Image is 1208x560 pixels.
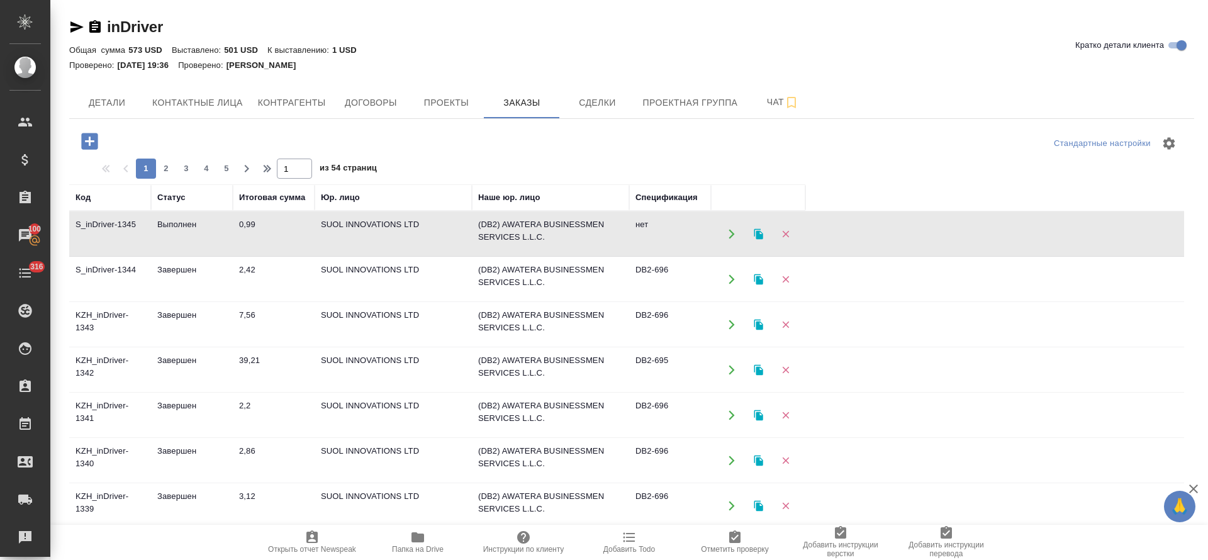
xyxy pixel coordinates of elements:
div: Спецификация [635,191,698,204]
td: Завершен [151,348,233,392]
p: К выставлению: [267,45,332,55]
button: Клонировать [746,493,771,518]
button: Открыть отчет Newspeak [259,525,365,560]
td: (DB2) AWATERA BUSINESSMEN SERVICES L.L.C. [472,484,629,528]
td: SUOL INNOVATIONS LTD [315,348,472,392]
p: [PERSON_NAME] [226,60,306,70]
span: Сделки [567,95,627,111]
button: Открыть [719,221,744,247]
td: SUOL INNOVATIONS LTD [315,439,472,483]
td: Завершен [151,439,233,483]
td: 0,99 [233,212,315,256]
span: Заказы [491,95,552,111]
button: Скопировать ссылку [87,20,103,35]
a: 100 [3,220,47,251]
button: Открыть [719,266,744,292]
td: KZH_inDriver-1339 [69,484,151,528]
td: KZH_inDriver-1342 [69,348,151,392]
span: Чат [752,94,813,110]
button: Добавить инструкции перевода [893,525,999,560]
button: 🙏 [1164,491,1195,522]
td: SUOL INNOVATIONS LTD [315,484,472,528]
button: Удалить [773,402,798,428]
div: Юр. лицо [321,191,360,204]
span: Добавить инструкции верстки [795,540,886,558]
div: Код [75,191,91,204]
td: 2,2 [233,393,315,437]
span: Детали [77,95,137,111]
td: (DB2) AWATERA BUSINESSMEN SERVICES L.L.C. [472,348,629,392]
td: 7,56 [233,303,315,347]
td: Завершен [151,257,233,301]
td: S_inDriver-1345 [69,212,151,256]
td: DB2-696 [629,393,711,437]
a: inDriver [107,18,163,35]
span: 316 [23,260,51,273]
p: 573 USD [128,45,172,55]
span: Проектная группа [642,95,737,111]
button: Папка на Drive [365,525,471,560]
span: из 54 страниц [320,160,377,179]
button: Открыть [719,447,744,473]
span: Папка на Drive [392,545,444,554]
button: Открыть [719,357,744,383]
td: DB2-696 [629,439,711,483]
button: 3 [176,159,196,179]
button: Удалить [773,493,798,518]
td: нет [629,212,711,256]
td: SUOL INNOVATIONS LTD [315,303,472,347]
button: Клонировать [746,357,771,383]
span: Добавить Todo [603,545,655,554]
span: Инструкции по клиенту [483,545,564,554]
div: split button [1051,134,1154,154]
span: Кратко детали клиента [1075,39,1164,52]
span: Отметить проверку [701,545,768,554]
button: Добавить Todo [576,525,682,560]
td: S_inDriver-1344 [69,257,151,301]
button: Добавить проект [72,128,107,154]
td: KZH_inDriver-1343 [69,303,151,347]
td: (DB2) AWATERA BUSINESSMEN SERVICES L.L.C. [472,439,629,483]
span: Настроить таблицу [1154,128,1184,159]
button: Инструкции по клиенту [471,525,576,560]
button: 4 [196,159,216,179]
td: (DB2) AWATERA BUSINESSMEN SERVICES L.L.C. [472,393,629,437]
span: Добавить инструкции перевода [901,540,992,558]
td: 2,42 [233,257,315,301]
td: (DB2) AWATERA BUSINESSMEN SERVICES L.L.C. [472,257,629,301]
td: DB2-695 [629,348,711,392]
svg: Подписаться [784,95,799,110]
span: Контактные лица [152,95,243,111]
p: Общая сумма [69,45,128,55]
p: [DATE] 19:36 [118,60,179,70]
td: (DB2) AWATERA BUSINESSMEN SERVICES L.L.C. [472,303,629,347]
td: Выполнен [151,212,233,256]
div: Статус [157,191,186,204]
button: Добавить инструкции верстки [788,525,893,560]
p: Проверено: [69,60,118,70]
span: 4 [196,162,216,175]
span: 🙏 [1169,493,1190,520]
p: 501 USD [224,45,267,55]
button: Открыть [719,402,744,428]
td: SUOL INNOVATIONS LTD [315,393,472,437]
button: Клонировать [746,266,771,292]
span: Контрагенты [258,95,326,111]
div: Итоговая сумма [239,191,305,204]
td: DB2-696 [629,257,711,301]
button: Отметить проверку [682,525,788,560]
div: Наше юр. лицо [478,191,540,204]
a: 316 [3,257,47,289]
button: Клонировать [746,221,771,247]
button: Скопировать ссылку для ЯМессенджера [69,20,84,35]
td: DB2-696 [629,303,711,347]
p: Выставлено: [172,45,224,55]
span: Проекты [416,95,476,111]
td: Завершен [151,303,233,347]
td: DB2-696 [629,484,711,528]
td: (DB2) AWATERA BUSINESSMEN SERVICES L.L.C. [472,212,629,256]
p: Проверено: [178,60,226,70]
button: Клонировать [746,311,771,337]
button: 2 [156,159,176,179]
span: 100 [21,223,49,235]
